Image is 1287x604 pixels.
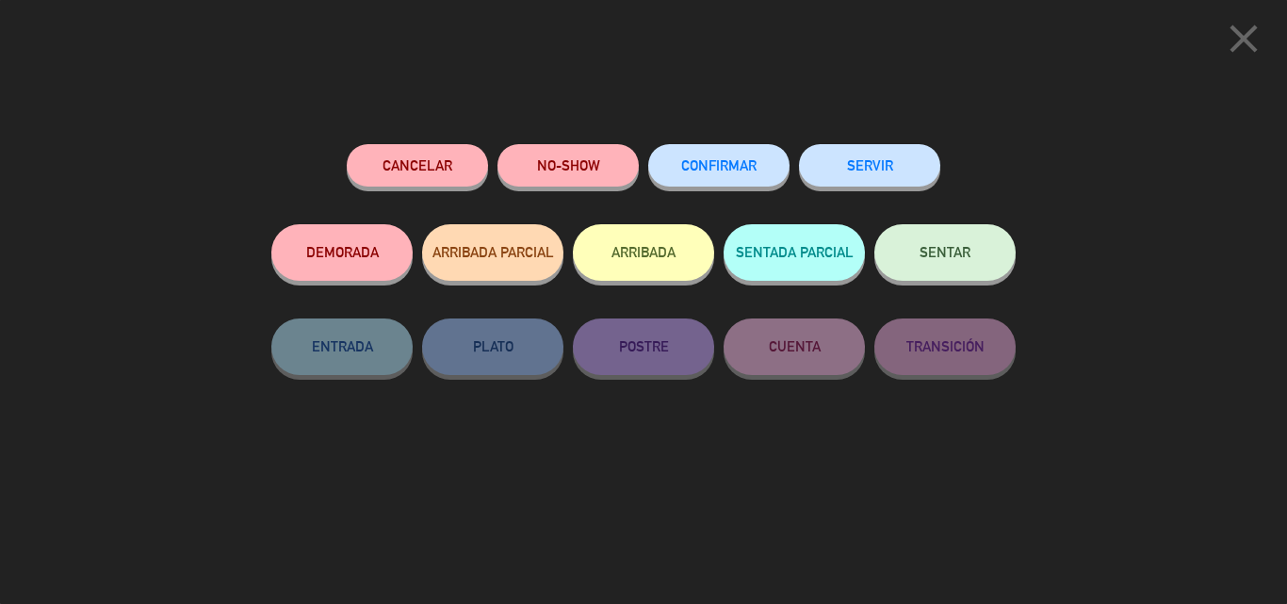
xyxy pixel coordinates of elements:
[422,318,563,375] button: PLATO
[648,144,790,187] button: CONFIRMAR
[920,244,970,260] span: SENTAR
[497,144,639,187] button: NO-SHOW
[799,144,940,187] button: SERVIR
[432,244,554,260] span: ARRIBADA PARCIAL
[1214,14,1273,70] button: close
[874,224,1016,281] button: SENTAR
[271,224,413,281] button: DEMORADA
[681,157,757,173] span: CONFIRMAR
[874,318,1016,375] button: TRANSICIÓN
[573,224,714,281] button: ARRIBADA
[1220,15,1267,62] i: close
[724,318,865,375] button: CUENTA
[422,224,563,281] button: ARRIBADA PARCIAL
[724,224,865,281] button: SENTADA PARCIAL
[573,318,714,375] button: POSTRE
[271,318,413,375] button: ENTRADA
[347,144,488,187] button: Cancelar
